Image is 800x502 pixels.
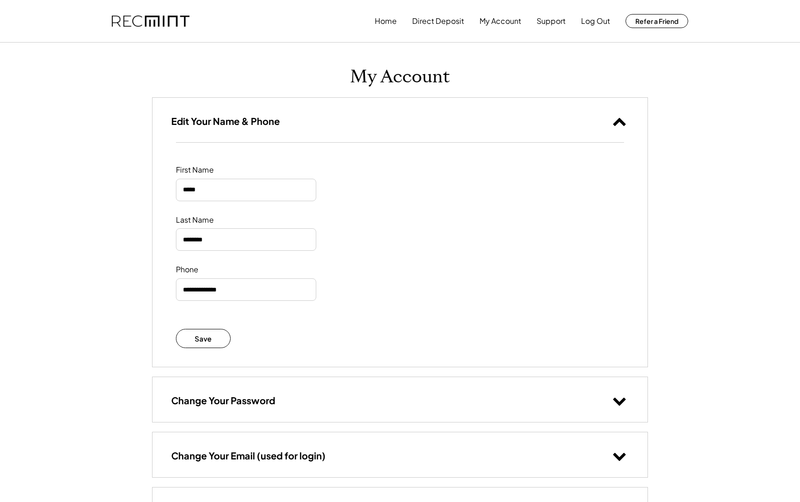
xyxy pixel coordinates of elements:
[171,450,326,462] h3: Change Your Email (used for login)
[176,215,269,225] div: Last Name
[350,66,450,88] h1: My Account
[176,165,269,175] div: First Name
[171,115,280,127] h3: Edit Your Name & Phone
[176,265,269,275] div: Phone
[412,12,464,30] button: Direct Deposit
[581,12,610,30] button: Log Out
[625,14,688,28] button: Refer a Friend
[112,15,189,27] img: recmint-logotype%403x.png
[375,12,397,30] button: Home
[171,394,275,407] h3: Change Your Password
[480,12,521,30] button: My Account
[176,329,231,348] button: Save
[537,12,566,30] button: Support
